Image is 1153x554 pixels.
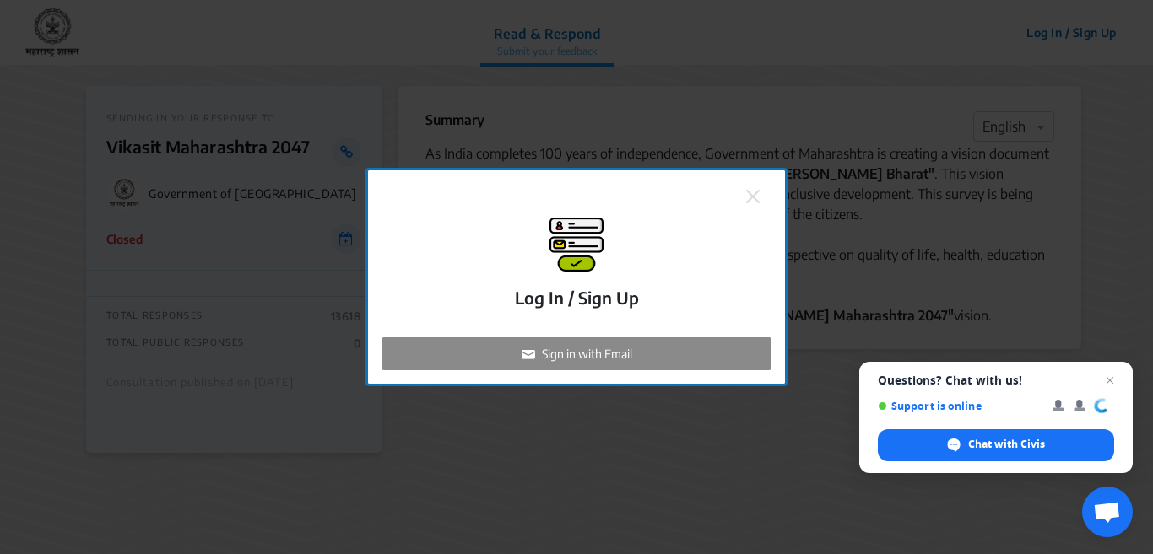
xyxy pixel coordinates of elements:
[515,285,639,310] p: Log In / Sign Up
[968,437,1045,452] span: Chat with Civis
[542,345,632,363] p: Sign in with Email
[746,190,760,203] img: close.png
[878,429,1114,461] span: Chat with Civis
[878,374,1114,387] span: Questions? Chat with us!
[522,347,535,361] img: auth-email.png
[1082,487,1133,537] a: Open chat
[878,400,1041,412] span: Support is online
[549,218,604,272] img: signup-modal.png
